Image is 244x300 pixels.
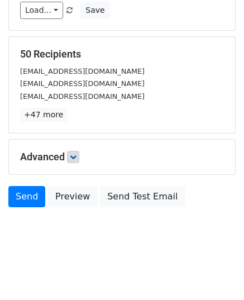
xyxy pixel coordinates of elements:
iframe: Chat Widget [188,246,244,300]
button: Save [80,2,109,19]
small: [EMAIL_ADDRESS][DOMAIN_NAME] [20,92,145,101]
a: Preview [48,186,97,207]
h5: 50 Recipients [20,48,224,60]
small: [EMAIL_ADDRESS][DOMAIN_NAME] [20,67,145,75]
a: Send [8,186,45,207]
small: [EMAIL_ADDRESS][DOMAIN_NAME] [20,79,145,88]
h5: Advanced [20,151,224,163]
a: +47 more [20,108,67,122]
a: Send Test Email [100,186,185,207]
a: Load... [20,2,63,19]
